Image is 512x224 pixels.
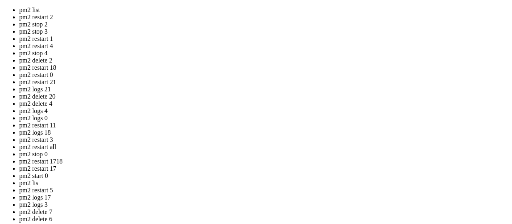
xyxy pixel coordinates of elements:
li: pm2 restart 1 [19,35,509,42]
li: pm2 stop 3 [19,28,509,35]
li: pm2 lis [19,180,509,187]
li: pm2 restart 18 [19,64,509,71]
li: pm2 list [19,6,509,14]
x-row: To restore this content, you can run the 'unminimize' command. [3,63,408,70]
x-row: * Support: [URL][DOMAIN_NAME] [3,30,408,37]
li: pm2 restart 21 [19,79,509,86]
li: pm2 delete 20 [19,93,509,100]
x-row: root@homeless-cock:~# pm [3,77,408,84]
li: pm2 logs 0 [19,115,509,122]
li: pm2 restart 11 [19,122,509,129]
li: pm2 delete 2 [19,57,509,64]
li: pm2 logs 21 [19,86,509,93]
li: pm2 logs 4 [19,107,509,115]
li: pm2 delete 7 [19,208,509,216]
li: pm2 logs 3 [19,201,509,208]
li: pm2 restart 1718 [19,158,509,165]
li: pm2 restart 3 [19,136,509,143]
x-row: Last login: [DATE] from [TECHNICAL_ID] [3,70,408,77]
li: pm2 delete 4 [19,100,509,107]
li: pm2 stop 4 [19,50,509,57]
li: pm2 stop 0 [19,151,509,158]
li: pm2 restart 2 [19,14,509,21]
x-row: * Management: [URL][DOMAIN_NAME] [3,23,408,30]
li: pm2 logs 18 [19,129,509,136]
li: pm2 restart all [19,143,509,151]
x-row: This system has been minimized by removing packages and content that are [3,43,408,50]
x-row: Welcome to Ubuntu 22.04.2 LTS (GNU/Linux 5.15.0-151-generic x86_64) [3,3,408,10]
li: pm2 restart 5 [19,187,509,194]
x-row: * Documentation: [URL][DOMAIN_NAME] [3,16,408,23]
li: pm2 delete 6 [19,216,509,223]
li: pm2 logs 17 [19,194,509,201]
x-row: not required on a system that users do not log into. [3,50,408,57]
li: pm2 restart 17 [19,165,509,172]
div: (24, 11) [84,77,88,84]
li: pm2 start 0 [19,172,509,180]
li: pm2 stop 2 [19,21,509,28]
li: pm2 restart 4 [19,42,509,50]
li: pm2 restart 0 [19,71,509,79]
